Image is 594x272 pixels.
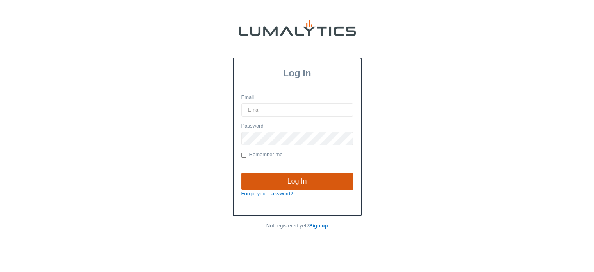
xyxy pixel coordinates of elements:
input: Email [241,103,353,117]
img: lumalytics-black-e9b537c871f77d9ce8d3a6940f85695cd68c596e3f819dc492052d1098752254.png [239,20,356,36]
input: Log In [241,173,353,191]
label: Remember me [241,151,283,159]
label: Password [241,122,264,130]
label: Email [241,94,254,101]
p: Not registered yet? [233,222,362,230]
h3: Log In [234,68,361,79]
input: Remember me [241,153,246,158]
a: Forgot your password? [241,191,293,196]
a: Sign up [309,223,328,229]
